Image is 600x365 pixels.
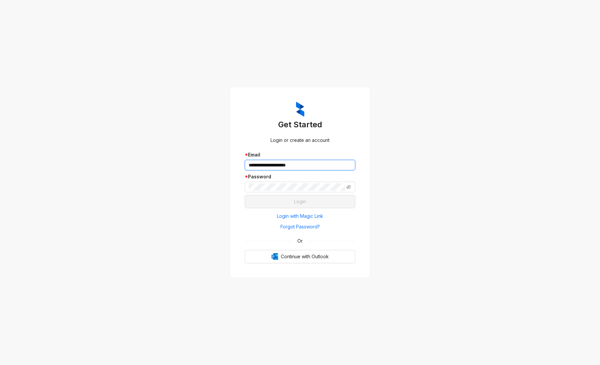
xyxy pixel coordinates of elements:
[245,137,355,144] div: Login or create an account
[280,223,320,230] span: Forgot Password?
[245,151,355,158] div: Email
[245,119,355,130] h3: Get Started
[245,211,355,221] button: Login with Magic Link
[346,185,351,189] span: eye-invisible
[245,250,355,263] button: OutlookContinue with Outlook
[245,195,355,208] button: Login
[272,253,278,260] img: Outlook
[245,221,355,232] button: Forgot Password?
[296,102,304,117] img: ZumaIcon
[245,173,355,180] div: Password
[281,253,329,260] span: Continue with Outlook
[277,213,323,220] span: Login with Magic Link
[293,237,307,245] span: Or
